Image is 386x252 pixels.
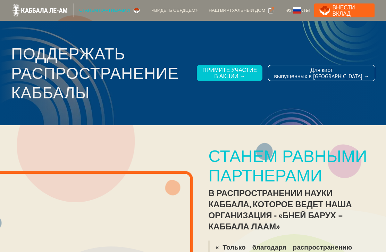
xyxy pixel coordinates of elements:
[314,3,374,17] a: Внести Вклад
[146,3,203,17] a: «Видеть сердцем»
[152,7,198,14] div: «Видеть сердцем»
[203,3,280,17] a: Наш виртуальный дом
[286,7,291,14] div: Ру
[74,3,146,17] a: Станем партнерами
[280,3,315,17] a: Контакты
[208,146,370,185] div: Станем равными партнерами
[202,67,257,79] div: Примите участие в акции →
[11,44,191,102] h3: Поддержать распространение каббалы
[274,67,369,79] div: Для карт выпущенных в [GEOGRAPHIC_DATA] →
[79,7,130,14] div: Станем партнерами
[209,7,265,14] div: Наш виртуальный дом
[285,4,311,17] div: Ру
[268,65,375,81] a: Для картвыпущенных в [GEOGRAPHIC_DATA] →
[208,188,370,232] div: в распространении науки каббала, которое ведет наша организация - «Бней Барух – Каббала лаАм»
[197,65,262,81] a: Примите участиев акции →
